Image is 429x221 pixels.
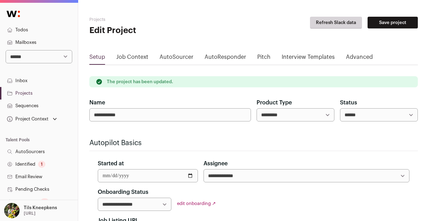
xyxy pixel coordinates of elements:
[257,98,292,107] label: Product Type
[107,79,173,85] p: The project has been updated.
[24,211,36,216] p: [URL]
[4,203,20,218] img: 6689865-medium_jpg
[89,138,418,148] h2: Autopilot Basics
[3,203,58,218] button: Open dropdown
[89,98,105,107] label: Name
[310,17,362,29] button: Refresh Slack data
[6,116,49,122] div: Project Context
[282,53,335,64] a: Interview Templates
[98,159,124,168] label: Started at
[89,25,199,36] h1: Edit Project
[368,17,418,29] button: Save project
[89,17,199,22] h2: Projects
[116,53,148,64] a: Job Context
[177,201,216,206] a: edit onboarding ↗
[89,53,105,64] a: Setup
[98,188,148,196] label: Onboarding Status
[204,159,228,168] label: Assignee
[160,53,193,64] a: AutoSourcer
[6,114,58,124] button: Open dropdown
[24,205,57,211] p: Tils Kneepkens
[346,53,373,64] a: Advanced
[340,98,357,107] label: Status
[3,7,24,21] img: Wellfound
[205,53,246,64] a: AutoResponder
[40,198,49,205] div: 9
[38,161,45,168] div: 1
[257,53,271,64] a: Pitch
